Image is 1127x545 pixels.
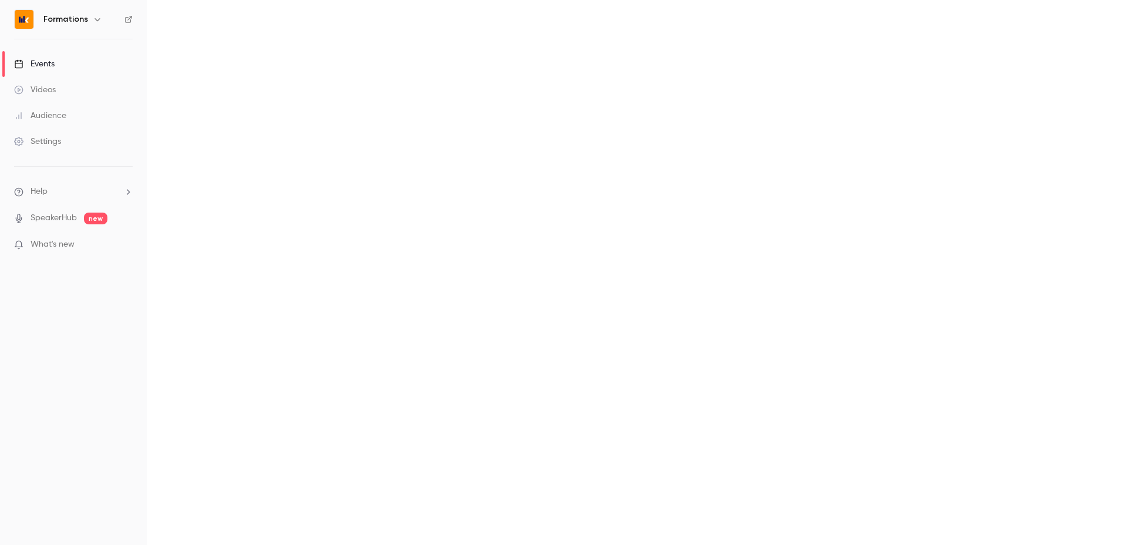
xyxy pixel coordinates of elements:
[14,110,66,122] div: Audience
[84,213,107,224] span: new
[15,10,33,29] img: Formations
[31,186,48,198] span: Help
[14,84,56,96] div: Videos
[31,238,75,251] span: What's new
[14,186,133,198] li: help-dropdown-opener
[43,14,88,25] h6: Formations
[31,212,77,224] a: SpeakerHub
[14,58,55,70] div: Events
[14,136,61,147] div: Settings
